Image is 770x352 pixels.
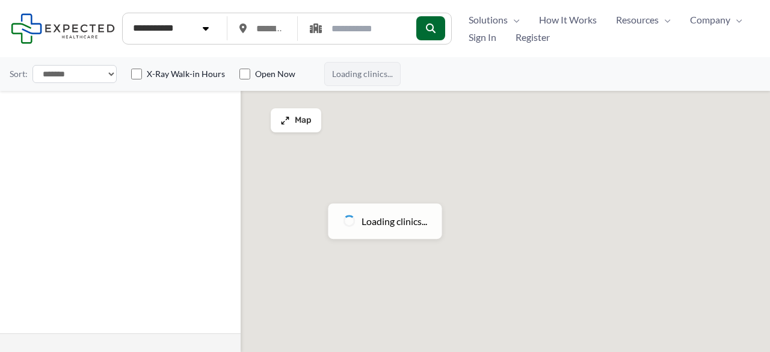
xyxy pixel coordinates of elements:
[295,116,312,126] span: Map
[11,13,115,44] img: Expected Healthcare Logo - side, dark font, small
[690,11,730,29] span: Company
[616,11,659,29] span: Resources
[362,212,427,230] span: Loading clinics...
[606,11,680,29] a: ResourcesMenu Toggle
[459,11,529,29] a: SolutionsMenu Toggle
[469,11,508,29] span: Solutions
[506,28,559,46] a: Register
[469,28,496,46] span: Sign In
[659,11,671,29] span: Menu Toggle
[508,11,520,29] span: Menu Toggle
[730,11,742,29] span: Menu Toggle
[529,11,606,29] a: How It Works
[459,28,506,46] a: Sign In
[280,116,290,125] img: Maximize
[10,66,28,82] label: Sort:
[680,11,752,29] a: CompanyMenu Toggle
[539,11,597,29] span: How It Works
[324,62,401,86] span: Loading clinics...
[255,68,295,80] label: Open Now
[271,108,321,132] button: Map
[147,68,225,80] label: X-Ray Walk-in Hours
[516,28,550,46] span: Register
